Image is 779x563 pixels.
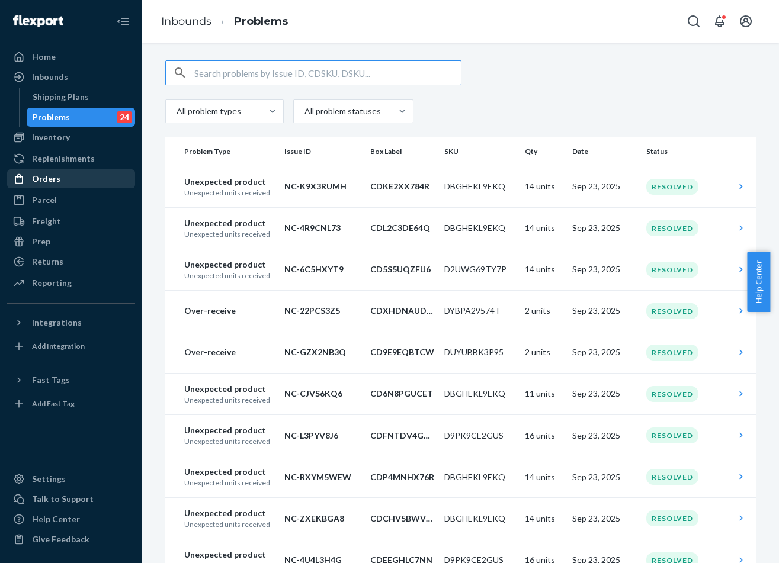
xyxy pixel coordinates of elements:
button: Fast Tags [7,371,135,390]
a: Help Center [7,510,135,529]
th: Qty [520,137,568,166]
p: NC-ZXEKBGA8 [284,513,361,525]
p: NC-L3PYV8J6 [284,430,361,442]
div: Resolved [646,345,698,361]
div: Talk to Support [32,493,94,505]
p: CDP4MNHX76R [370,471,435,483]
th: Status [642,137,730,166]
td: Sep 23, 2025 [568,290,642,332]
p: CDL2C3DE64Q [370,222,435,234]
button: Give Feedback [7,530,135,549]
div: Resolved [646,427,698,443]
p: NC-GZX2NB3Q [284,346,361,358]
td: 16 units [520,415,568,456]
button: Open notifications [708,9,732,33]
td: Sep 23, 2025 [568,249,642,290]
td: Sep 23, 2025 [568,498,642,539]
input: Search problems by Issue ID, CDSKU, DSKU... [194,61,461,85]
p: Unexpected product [184,424,275,436]
p: Unexpected product [184,383,275,395]
td: DUYUBBK3P95 [440,332,520,373]
div: Inbounds [32,71,68,83]
a: Add Integration [7,337,135,356]
div: Settings [32,473,66,485]
p: NC-6C5HXYT9 [284,263,361,275]
td: Sep 23, 2025 [568,207,642,249]
td: Sep 23, 2025 [568,373,642,414]
a: Freight [7,212,135,231]
div: Resolved [646,179,698,195]
td: 2 units [520,290,568,332]
th: SKU [440,137,520,166]
td: DBGHEKL9EKQ [440,207,520,249]
p: Over-receive [184,305,275,317]
td: 14 units [520,498,568,539]
div: Problems [33,111,70,123]
a: Add Fast Tag [7,394,135,413]
td: 2 units [520,332,568,373]
a: Returns [7,252,135,271]
p: Over-receive [184,346,275,358]
a: Talk to Support [7,490,135,509]
td: D2UWG69TY7P [440,249,520,290]
button: Open account menu [734,9,758,33]
td: 14 units [520,456,568,498]
ol: breadcrumbs [152,4,297,39]
button: Close Navigation [111,9,135,33]
p: Unexpected units received [184,395,275,405]
button: Integrations [7,313,135,332]
div: Give Feedback [32,533,89,545]
p: Unexpected units received [184,519,275,529]
div: Home [32,51,56,63]
div: Orders [32,173,60,185]
button: Help Center [747,252,770,312]
a: Problems [234,15,288,28]
p: Unexpected product [184,176,275,188]
p: CDXHDNAUD53 [370,305,435,317]
a: Parcel [7,191,135,210]
p: Unexpected units received [184,229,275,239]
th: Problem Type [165,137,280,166]
th: Date [568,137,642,166]
td: Sep 23, 2025 [568,332,642,373]
p: Unexpected product [184,259,275,271]
p: Unexpected units received [184,271,275,281]
img: Flexport logo [13,15,63,27]
div: Add Integration [32,341,85,351]
p: NC-K9X3RUMH [284,181,361,192]
p: NC-CJVS6KQ6 [284,388,361,400]
p: Unexpected product [184,217,275,229]
div: Resolved [646,386,698,402]
td: Sep 23, 2025 [568,415,642,456]
td: D9PK9CE2GUS [440,415,520,456]
p: NC-RXYM5WEW [284,471,361,483]
a: Inbounds [7,67,135,86]
p: Unexpected product [184,549,275,561]
p: CD5S5UQZFU6 [370,263,435,275]
div: Inventory [32,131,70,143]
p: NC-4R9CNL73 [284,222,361,234]
div: Returns [32,256,63,268]
td: 14 units [520,166,568,207]
div: Shipping Plans [33,91,89,103]
a: Shipping Plans [27,88,136,107]
td: DYBPA29574T [440,290,520,332]
a: Orders [7,169,135,188]
input: All problem types [175,105,177,117]
td: DBGHEKL9EKQ [440,498,520,539]
div: 24 [117,111,132,123]
button: Open Search Box [682,9,706,33]
input: All problem statuses [303,105,304,117]
a: Replenishments [7,149,135,168]
a: Reporting [7,274,135,292]
div: Resolved [646,510,698,526]
div: Parcel [32,194,57,206]
a: Home [7,47,135,66]
div: Replenishments [32,153,95,165]
div: Help Center [32,513,80,525]
a: Inventory [7,128,135,147]
div: Add Fast Tag [32,398,75,408]
td: 14 units [520,207,568,249]
p: Unexpected units received [184,436,275,446]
